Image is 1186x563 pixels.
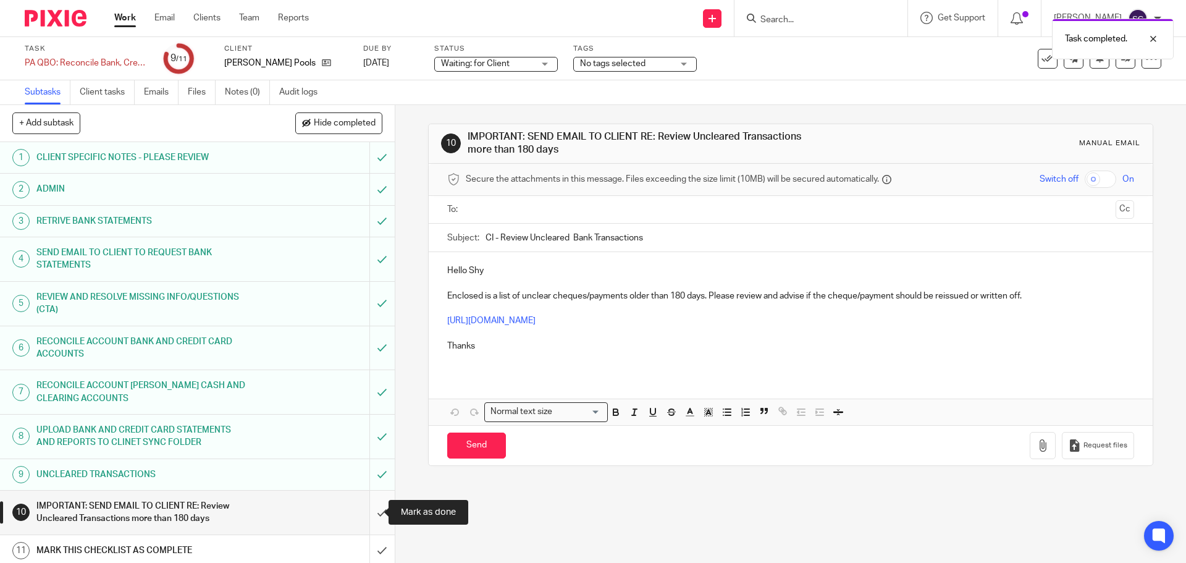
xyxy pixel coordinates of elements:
p: Enclosed is a list of unclear cheques/payments older than 180 days. Please review and advise if t... [447,290,1133,302]
span: No tags selected [580,59,646,68]
input: Search for option [556,405,600,418]
a: Notes (0) [225,80,270,104]
span: Hide completed [314,119,376,129]
a: Clients [193,12,221,24]
label: Task [25,44,148,54]
a: Reports [278,12,309,24]
div: Search for option [484,402,608,421]
label: Due by [363,44,419,54]
div: 4 [12,250,30,268]
div: Manual email [1079,138,1140,148]
div: 1 [12,149,30,166]
button: Cc [1116,200,1134,219]
h1: SEND EMAIL TO CLIENT TO REQUEST BANK STATEMENTS [36,243,250,275]
h1: IMPORTANT: SEND EMAIL TO CLIENT RE: Review Uncleared Transactions more than 180 days [468,130,817,157]
label: Client [224,44,348,54]
h1: RECONCILE ACCOUNT BANK AND CREDIT CARD ACCOUNTS [36,332,250,364]
label: Tags [573,44,697,54]
span: Request files [1083,441,1127,451]
span: Waiting: for Client [441,59,510,68]
h1: IMPORTANT: SEND EMAIL TO CLIENT RE: Review Uncleared Transactions more than 180 days [36,497,250,528]
h1: ADMIN [36,180,250,198]
span: Normal text size [487,405,555,418]
label: Status [434,44,558,54]
h1: RECONCILE ACCOUNT [PERSON_NAME] CASH AND CLEARING ACCOUNTS [36,376,250,408]
h1: RETRIVE BANK STATEMENTS [36,212,250,231]
h1: UNCLEARED TRANSACTIONS [36,465,250,484]
div: 11 [12,542,30,559]
label: Subject: [447,232,479,244]
label: To: [447,203,461,216]
h1: CLIENT SPECIFIC NOTES - PLEASE REVIEW [36,148,250,167]
h1: UPLOAD BANK AND CREDIT CARD STATEMENTS AND REPORTS TO CLINET SYNC FOLDER [36,421,250,452]
div: 10 [441,133,461,153]
a: Work [114,12,136,24]
a: Emails [144,80,179,104]
div: 8 [12,428,30,445]
h1: REVIEW AND RESOLVE MISSING INFO/QUESTIONS (CTA) [36,288,250,320]
a: Subtasks [25,80,70,104]
div: 5 [12,295,30,312]
div: 3 [12,213,30,230]
button: Request files [1062,432,1133,460]
div: 9 [12,466,30,483]
h1: MARK THIS CHECKLIST AS COMPLETE [36,541,250,560]
button: + Add subtask [12,112,80,133]
a: Team [239,12,259,24]
img: svg%3E [1128,9,1148,28]
p: Hello Shy [447,265,1133,277]
div: 2 [12,181,30,198]
input: Send [447,433,506,459]
a: Audit logs [279,80,327,104]
a: Files [188,80,216,104]
span: Switch off [1040,173,1079,185]
div: 10 [12,504,30,521]
img: Pixie [25,10,86,27]
div: 9 [170,51,187,66]
p: [PERSON_NAME] Pools [224,57,316,69]
p: Thanks [447,340,1133,352]
p: Task completed. [1065,33,1127,45]
button: Hide completed [295,112,382,133]
span: [DATE] [363,59,389,67]
small: /11 [176,56,187,62]
a: Client tasks [80,80,135,104]
a: [URL][DOMAIN_NAME] [447,316,536,325]
div: 7 [12,384,30,401]
div: PA QBO: Reconcile Bank, Credit Card and Clearing [25,57,148,69]
span: Secure the attachments in this message. Files exceeding the size limit (10MB) will be secured aut... [466,173,879,185]
span: On [1122,173,1134,185]
div: 6 [12,339,30,357]
a: Email [154,12,175,24]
